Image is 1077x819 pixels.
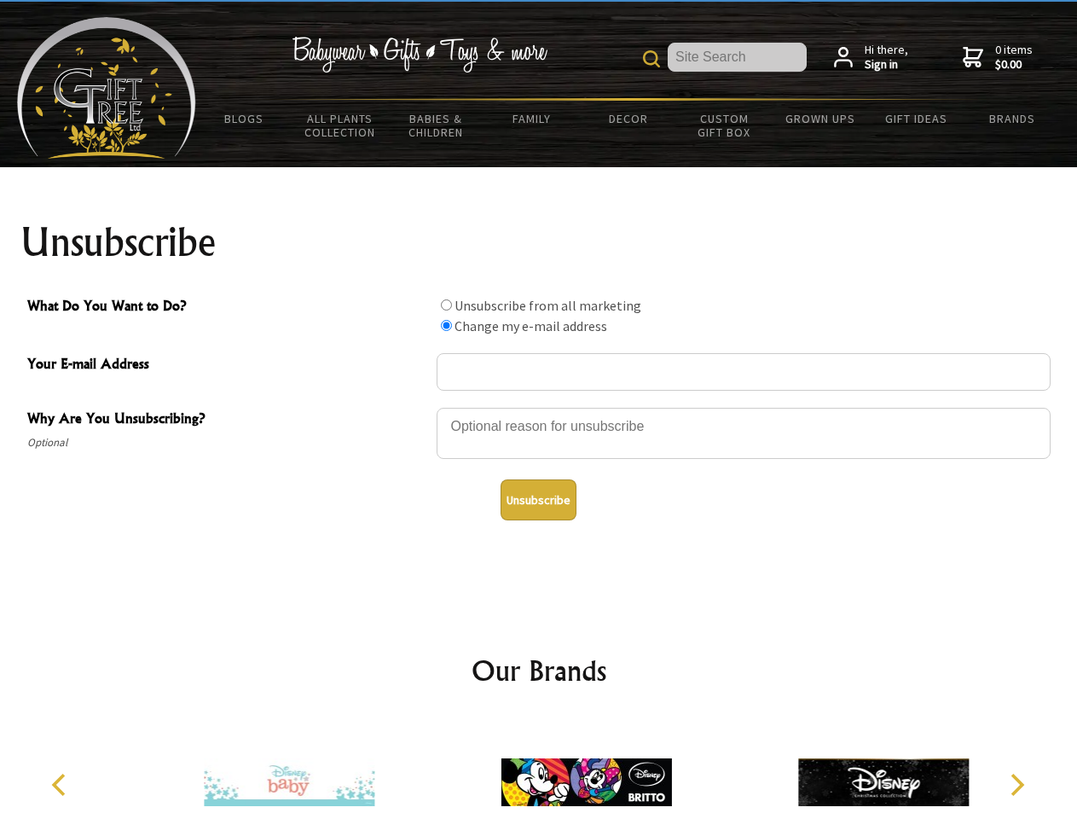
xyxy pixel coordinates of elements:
[27,353,428,378] span: Your E-mail Address
[388,101,484,150] a: Babies & Children
[998,766,1035,804] button: Next
[772,101,868,136] a: Grown Ups
[27,408,428,433] span: Why Are You Unsubscribing?
[643,50,660,67] img: product search
[964,101,1061,136] a: Brands
[437,353,1051,391] input: Your E-mail Address
[834,43,908,73] a: Hi there,Sign in
[292,101,389,150] a: All Plants Collection
[43,766,80,804] button: Previous
[441,320,452,331] input: What Do You Want to Do?
[34,650,1044,691] h2: Our Brands
[995,57,1033,73] strong: $0.00
[27,295,428,320] span: What Do You Want to Do?
[484,101,581,136] a: Family
[676,101,773,150] a: Custom Gift Box
[455,317,607,334] label: Change my e-mail address
[20,222,1057,263] h1: Unsubscribe
[292,37,547,73] img: Babywear - Gifts - Toys & more
[668,43,807,72] input: Site Search
[865,43,908,73] span: Hi there,
[196,101,292,136] a: BLOGS
[501,479,576,520] button: Unsubscribe
[27,433,428,453] span: Optional
[995,42,1033,73] span: 0 items
[963,43,1033,73] a: 0 items$0.00
[865,57,908,73] strong: Sign in
[17,17,196,159] img: Babyware - Gifts - Toys and more...
[441,299,452,311] input: What Do You Want to Do?
[437,408,1051,459] textarea: Why Are You Unsubscribing?
[455,297,641,314] label: Unsubscribe from all marketing
[580,101,676,136] a: Decor
[868,101,964,136] a: Gift Ideas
